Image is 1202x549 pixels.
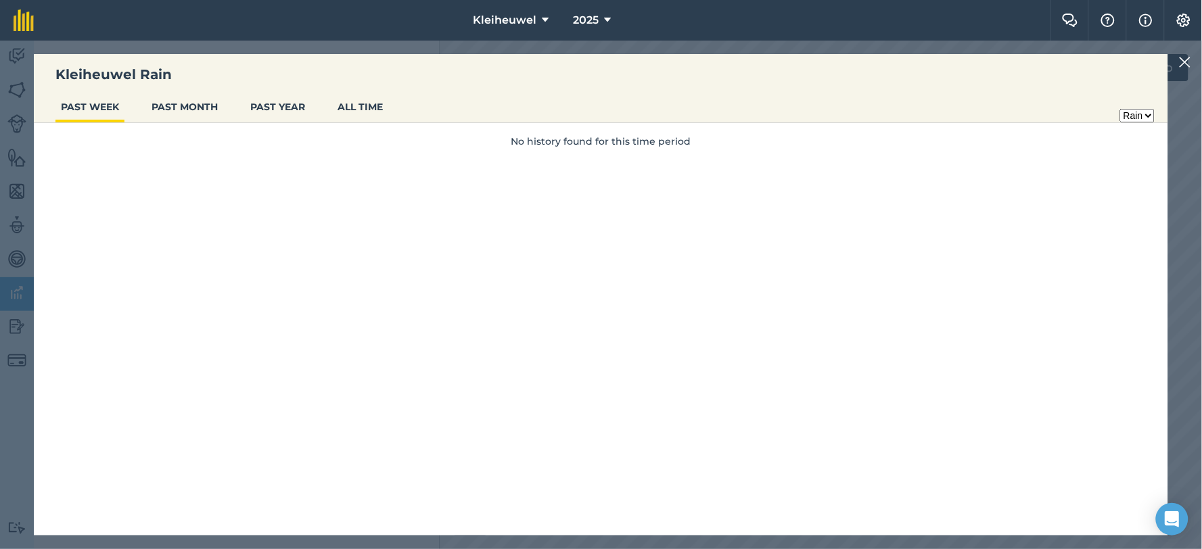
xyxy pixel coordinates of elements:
img: Two speech bubbles overlapping with the left bubble in the forefront [1062,14,1078,27]
span: No history found for this time period [511,134,691,149]
img: svg+xml;base64,PHN2ZyB4bWxucz0iaHR0cDovL3d3dy53My5vcmcvMjAwMC9zdmciIHdpZHRoPSIyMiIgaGVpZ2h0PSIzMC... [1179,54,1191,70]
img: fieldmargin Logo [14,9,34,31]
button: PAST WEEK [55,94,124,120]
button: PAST MONTH [146,94,223,120]
button: ALL TIME [332,94,388,120]
img: A question mark icon [1100,14,1116,27]
h3: Kleiheuwel Rain [34,65,1168,84]
img: svg+xml;base64,PHN2ZyB4bWxucz0iaHR0cDovL3d3dy53My5vcmcvMjAwMC9zdmciIHdpZHRoPSIxNyIgaGVpZ2h0PSIxNy... [1139,12,1153,28]
span: Kleiheuwel [473,12,536,28]
button: PAST YEAR [245,94,310,120]
div: Open Intercom Messenger [1156,503,1188,535]
img: A cog icon [1176,14,1192,27]
span: 2025 [573,12,599,28]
